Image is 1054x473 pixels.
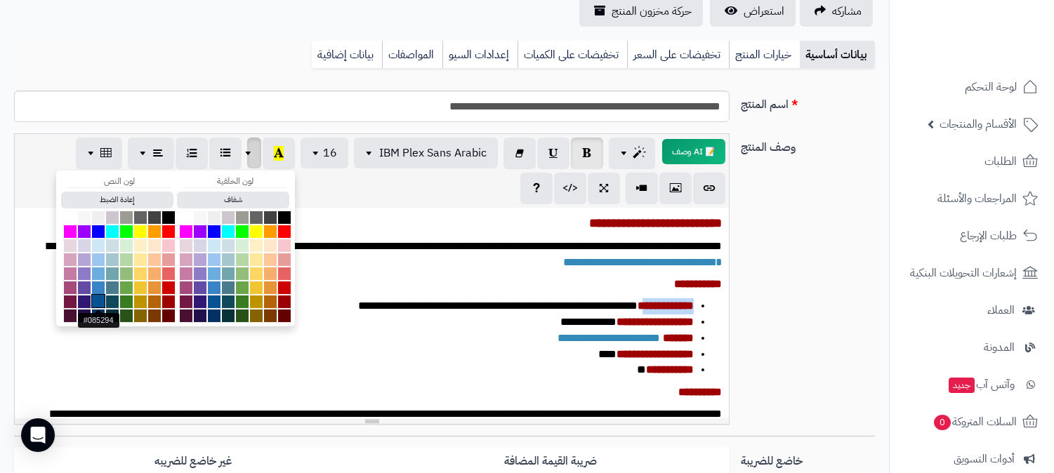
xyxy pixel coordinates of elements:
[937,189,1017,208] span: المراجعات والأسئلة
[965,77,1017,97] span: لوحة التحكم
[177,192,289,208] button: شفاف
[984,152,1017,171] span: الطلبات
[949,378,975,393] span: جديد
[910,263,1017,283] span: إشعارات التحويلات البنكية
[68,175,171,188] div: لون النص
[947,375,1015,394] span: وآتس آب
[735,91,881,113] label: اسم المنتج
[933,415,951,431] span: 0
[898,368,1046,401] a: وآتس آبجديد
[442,41,518,69] a: إعدادات السيو
[898,256,1046,290] a: إشعارات التحويلات البنكية
[898,145,1046,178] a: الطلبات
[323,145,337,161] span: 16
[960,226,1017,246] span: طلبات الإرجاع
[940,114,1017,134] span: الأقسام والمنتجات
[735,133,881,156] label: وصف المنتج
[379,145,487,161] span: IBM Plex Sans Arabic
[800,41,875,69] a: بيانات أساسية
[662,139,725,164] button: 📝 AI وصف
[832,3,862,20] span: مشاركه
[987,300,1015,320] span: العملاء
[184,175,286,188] div: لون الخلفية
[954,449,1015,469] span: أدوات التسويق
[735,447,881,469] label: خاضع للضريبة
[898,70,1046,104] a: لوحة التحكم
[301,138,348,168] button: 16
[627,41,729,69] a: تخفيضات على السعر
[382,41,442,69] a: المواصفات
[78,313,119,328] div: #085294
[312,41,382,69] a: بيانات إضافية
[984,338,1015,357] span: المدونة
[898,331,1046,364] a: المدونة
[744,3,784,20] span: استعراض
[959,29,1041,58] img: logo-2.png
[898,405,1046,439] a: السلات المتروكة0
[612,3,692,20] span: حركة مخزون المنتج
[518,41,627,69] a: تخفيضات على الكميات
[21,418,55,452] div: Open Intercom Messenger
[898,182,1046,215] a: المراجعات والأسئلة
[61,192,173,208] button: إعادة الضبط
[933,412,1017,432] span: السلات المتروكة
[898,219,1046,253] a: طلبات الإرجاع
[898,293,1046,327] a: العملاء
[354,138,498,168] button: IBM Plex Sans Arabic
[729,41,800,69] a: خيارات المنتج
